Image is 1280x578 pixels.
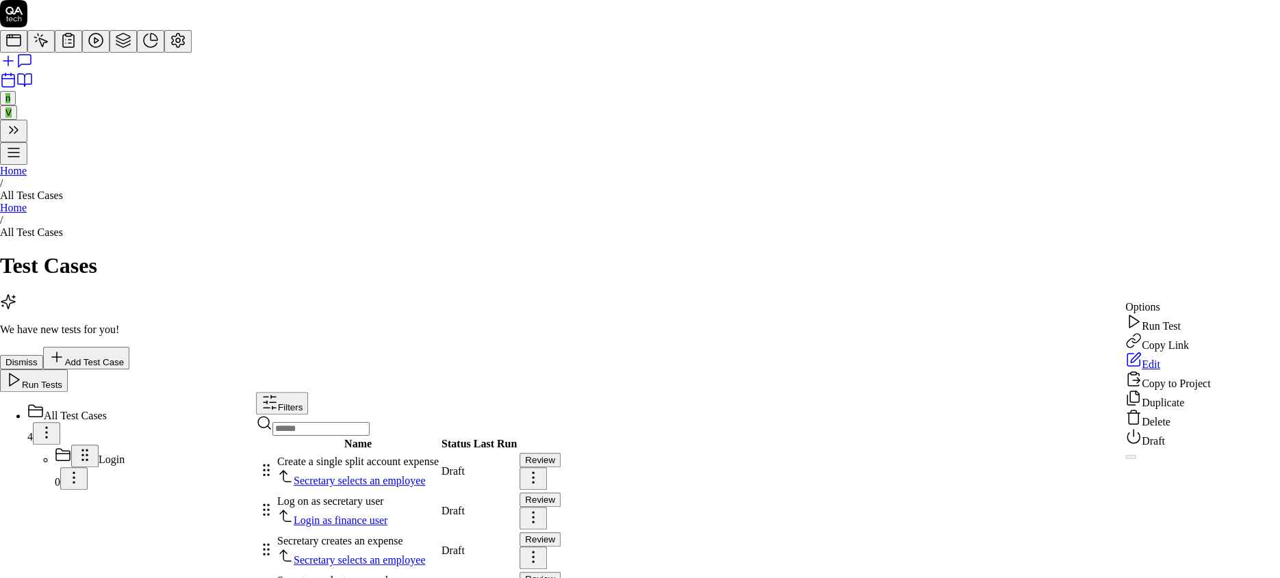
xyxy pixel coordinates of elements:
span: Options [1125,301,1160,313]
div: Copy Link [1125,332,1210,352]
div: Duplicate [1125,390,1210,409]
span: Copy to Project [1142,378,1210,389]
div: Delete [1125,409,1210,428]
span: Draft [1142,435,1165,447]
div: Run Test [1125,313,1210,332]
a: Edit [1125,352,1210,371]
